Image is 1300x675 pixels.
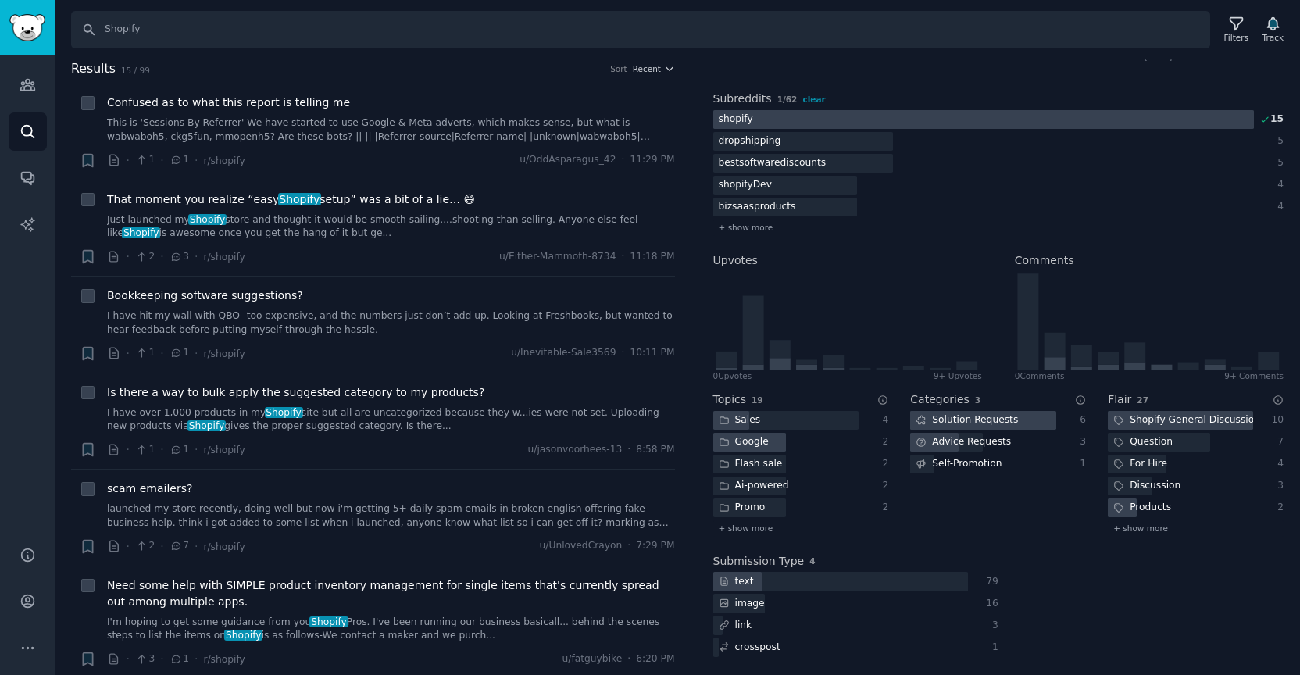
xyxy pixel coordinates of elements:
[1108,455,1173,474] div: For Hire
[713,498,771,518] div: Promo
[135,443,155,457] span: 1
[713,391,747,408] h2: Topics
[621,153,624,167] span: ·
[170,539,189,553] span: 7
[1224,370,1284,381] div: 9+ Comments
[984,575,998,589] div: 79
[107,287,303,304] a: Bookkeeping software suggestions?
[1108,477,1186,496] div: Discussion
[1270,435,1284,449] div: 7
[562,652,623,666] span: u/fatguybike
[188,214,227,225] span: Shopify
[160,441,163,458] span: ·
[875,457,889,471] div: 2
[1108,411,1253,430] div: Shopify General Discussion
[135,652,155,666] span: 3
[71,59,116,79] span: Results
[713,572,759,591] div: text
[528,443,623,457] span: u/jasonvoorhees-13
[713,110,759,130] div: shopify
[107,309,675,337] a: I have hit my wall with QBO- too expensive, and the numbers just don’t add up. Looking at Freshbo...
[636,539,674,553] span: 7:29 PM
[170,652,189,666] span: 1
[160,538,163,555] span: ·
[203,155,245,166] span: r/shopify
[160,152,163,169] span: ·
[713,154,832,173] div: bestsoftwarediscounts
[195,538,198,555] span: ·
[107,213,675,241] a: Just launched myShopifystore and thought it would be smooth sailing....shooting than selling. Any...
[107,191,475,208] a: That moment you realize “easyShopifysetup” was a bit of a lie… 😅
[713,198,802,217] div: bizsaasproducts
[9,14,45,41] img: GummySearch logo
[170,346,189,360] span: 1
[713,252,758,269] h2: Upvotes
[633,63,661,74] span: Recent
[1108,391,1131,408] h2: Flair
[984,619,998,633] div: 3
[984,597,998,611] div: 16
[713,132,787,152] div: dropshipping
[719,222,773,233] span: + show more
[621,346,624,360] span: ·
[975,395,980,405] span: 3
[1015,370,1065,381] div: 0 Comment s
[1270,156,1284,170] div: 5
[195,651,198,667] span: ·
[107,616,675,643] a: I'm hoping to get some guidance from youShopifyPros. I've been running our business basicall... b...
[187,420,226,431] span: Shopify
[160,248,163,265] span: ·
[195,345,198,362] span: ·
[802,95,825,104] span: clear
[630,250,674,264] span: 11:18 PM
[127,152,130,169] span: ·
[875,435,889,449] div: 2
[713,553,805,570] h2: Submission Type
[1073,435,1087,449] div: 3
[630,153,674,167] span: 11:29 PM
[203,348,245,359] span: r/shopify
[610,63,627,74] div: Sort
[107,480,192,497] a: scam emailers?
[633,63,675,74] button: Recent
[107,116,675,144] a: This is 'Sessions By Referrer' We have started to use Google & Meta adverts, which makes sense, b...
[713,370,752,381] div: 0 Upvote s
[713,477,795,496] div: Ai-powered
[135,346,155,360] span: 1
[278,193,322,205] span: Shopify
[122,227,160,238] span: Shopify
[160,345,163,362] span: ·
[719,523,773,534] span: + show more
[752,395,763,405] span: 19
[170,443,189,457] span: 1
[265,407,303,418] span: Shopify
[1015,252,1074,269] h2: Comments
[1270,134,1284,148] div: 5
[1270,200,1284,214] div: 4
[170,250,189,264] span: 3
[224,630,262,641] span: Shopify
[621,250,624,264] span: ·
[1262,32,1284,43] div: Track
[203,445,245,455] span: r/shopify
[934,370,982,381] div: 9+ Upvotes
[1113,523,1168,534] span: + show more
[1270,457,1284,471] div: 4
[1270,501,1284,515] div: 2
[203,252,245,262] span: r/shopify
[875,501,889,515] div: 2
[127,441,130,458] span: ·
[875,479,889,493] div: 2
[135,250,155,264] span: 2
[107,502,675,530] a: launched my store recently, doing well but now i'm getting 5+ daily spam emails in broken english...
[107,95,350,111] a: Confused as to what this report is telling me
[636,443,674,457] span: 8:58 PM
[627,539,630,553] span: ·
[713,411,766,430] div: Sales
[910,455,1007,474] div: Self-Promotion
[195,152,198,169] span: ·
[71,11,1210,48] input: Search Keyword
[1073,413,1087,427] div: 6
